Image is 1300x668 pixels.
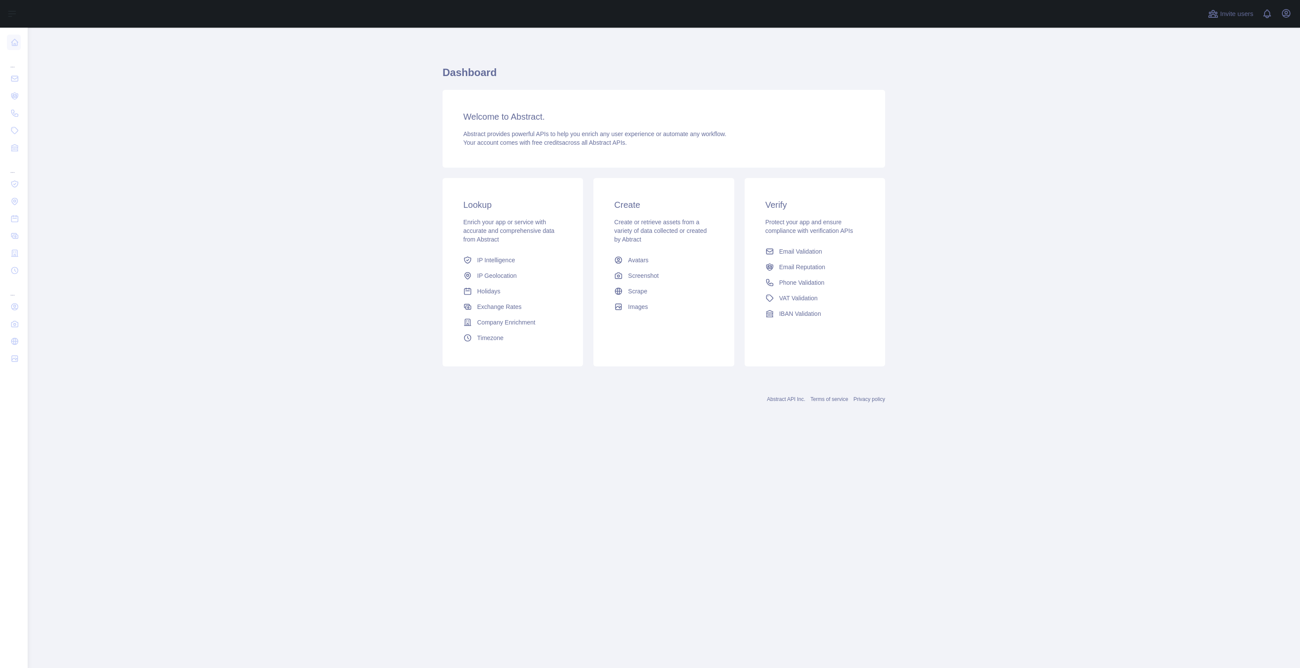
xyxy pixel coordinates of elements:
[611,252,717,268] a: Avatars
[7,157,21,175] div: ...
[779,309,821,318] span: IBAN Validation
[765,219,853,234] span: Protect your app and ensure compliance with verification APIs
[463,139,627,146] span: Your account comes with across all Abstract APIs.
[628,302,648,311] span: Images
[460,283,566,299] a: Holidays
[477,256,515,264] span: IP Intelligence
[460,330,566,346] a: Timezone
[477,318,535,327] span: Company Enrichment
[854,396,885,402] a: Privacy policy
[477,287,500,296] span: Holidays
[463,219,554,243] span: Enrich your app or service with accurate and comprehensive data from Abstract
[762,306,868,321] a: IBAN Validation
[460,315,566,330] a: Company Enrichment
[477,271,517,280] span: IP Geolocation
[779,247,822,256] span: Email Validation
[614,219,707,243] span: Create or retrieve assets from a variety of data collected or created by Abtract
[463,199,562,211] h3: Lookup
[611,268,717,283] a: Screenshot
[779,263,825,271] span: Email Reputation
[628,256,648,264] span: Avatars
[477,334,503,342] span: Timezone
[628,271,659,280] span: Screenshot
[765,199,864,211] h3: Verify
[762,275,868,290] a: Phone Validation
[477,302,522,311] span: Exchange Rates
[443,66,885,86] h1: Dashboard
[7,52,21,69] div: ...
[762,244,868,259] a: Email Validation
[611,283,717,299] a: Scrape
[463,130,726,137] span: Abstract provides powerful APIs to help you enrich any user experience or automate any workflow.
[7,280,21,297] div: ...
[779,294,818,302] span: VAT Validation
[460,268,566,283] a: IP Geolocation
[762,259,868,275] a: Email Reputation
[628,287,647,296] span: Scrape
[614,199,713,211] h3: Create
[611,299,717,315] a: Images
[1206,7,1255,21] button: Invite users
[779,278,825,287] span: Phone Validation
[1220,9,1253,19] span: Invite users
[762,290,868,306] a: VAT Validation
[810,396,848,402] a: Terms of service
[532,139,562,146] span: free credits
[463,111,864,123] h3: Welcome to Abstract.
[767,396,806,402] a: Abstract API Inc.
[460,299,566,315] a: Exchange Rates
[460,252,566,268] a: IP Intelligence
